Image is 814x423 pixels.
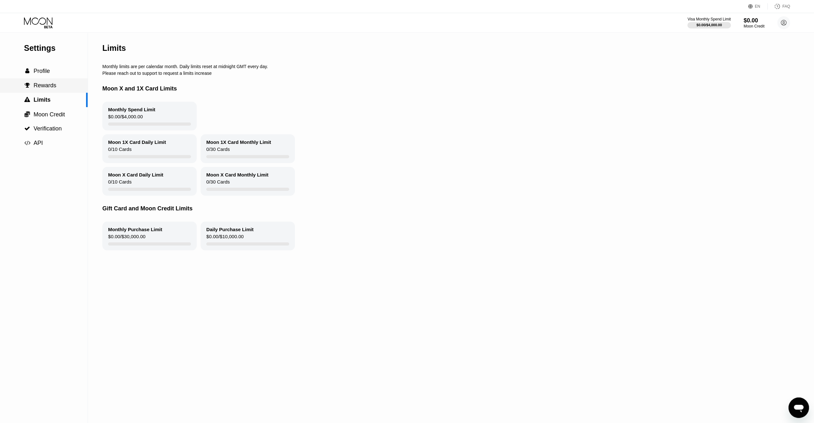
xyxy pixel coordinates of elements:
[108,234,146,242] div: $0.00 / $30,000.00
[696,23,722,27] div: $0.00 / $4,000.00
[102,76,754,102] div: Moon X and 1X Card Limits
[206,227,254,232] div: Daily Purchase Limit
[24,97,30,103] span: 
[25,82,30,88] span: 
[24,111,30,117] span: 
[34,125,62,132] span: Verification
[102,196,754,222] div: Gift Card and Moon Credit Limits
[102,71,754,76] div: Please reach out to support to request a limits increase
[24,68,30,74] div: 
[744,17,764,24] div: $0.00
[782,4,790,9] div: FAQ
[206,146,230,155] div: 0 / 30 Cards
[34,97,51,103] span: Limits
[744,24,764,28] div: Moon Credit
[34,82,56,89] span: Rewards
[34,140,43,146] span: API
[34,111,65,118] span: Moon Credit
[108,114,143,122] div: $0.00 / $4,000.00
[206,172,268,177] div: Moon X Card Monthly Limit
[24,43,88,53] div: Settings
[102,43,126,53] div: Limits
[755,4,760,9] div: EN
[108,227,162,232] div: Monthly Purchase Limit
[788,397,809,418] iframe: Button to launch messaging window
[108,179,131,188] div: 0 / 10 Cards
[24,140,30,146] span: 
[206,139,271,145] div: Moon 1X Card Monthly Limit
[687,17,731,28] div: Visa Monthly Spend Limit$0.00/$4,000.00
[108,146,131,155] div: 0 / 10 Cards
[108,107,155,112] div: Monthly Spend Limit
[25,68,29,74] span: 
[687,17,731,21] div: Visa Monthly Spend Limit
[24,82,30,88] div: 
[102,64,754,69] div: Monthly limits are per calendar month. Daily limits reset at midnight GMT every day.
[206,179,230,188] div: 0 / 30 Cards
[744,17,764,28] div: $0.00Moon Credit
[768,3,790,10] div: FAQ
[748,3,768,10] div: EN
[108,139,166,145] div: Moon 1X Card Daily Limit
[108,172,163,177] div: Moon X Card Daily Limit
[34,68,50,74] span: Profile
[206,234,244,242] div: $0.00 / $10,000.00
[24,126,30,131] span: 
